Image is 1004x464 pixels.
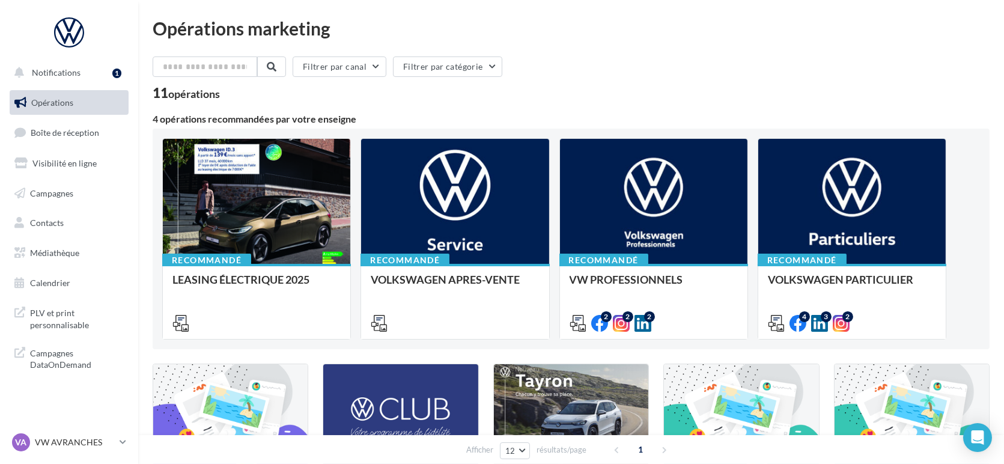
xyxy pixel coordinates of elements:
[35,436,115,448] p: VW AVRANCHES
[7,340,131,376] a: Campagnes DataOnDemand
[30,278,70,288] span: Calendrier
[821,311,832,322] div: 3
[153,19,990,37] div: Opérations marketing
[361,254,449,267] div: Recommandé
[768,273,936,298] div: VOLKSWAGEN PARTICULIER
[7,181,131,206] a: Campagnes
[622,311,633,322] div: 2
[112,69,121,78] div: 1
[758,254,847,267] div: Recommandé
[172,273,341,298] div: LEASING ÉLECTRIQUE 2025
[7,60,126,85] button: Notifications 1
[500,442,531,459] button: 12
[842,311,853,322] div: 2
[7,151,131,176] a: Visibilité en ligne
[799,311,810,322] div: 4
[537,444,586,456] span: résultats/page
[371,273,539,298] div: VOLKSWAGEN APRES-VENTE
[570,273,738,298] div: VW PROFESSIONNELS
[32,67,81,78] span: Notifications
[466,444,493,456] span: Afficher
[30,188,73,198] span: Campagnes
[16,436,27,448] span: VA
[10,431,129,454] a: VA VW AVRANCHES
[153,87,220,100] div: 11
[601,311,612,322] div: 2
[30,345,124,371] span: Campagnes DataOnDemand
[31,127,99,138] span: Boîte de réception
[153,114,990,124] div: 4 opérations recommandées par votre enseigne
[7,90,131,115] a: Opérations
[32,158,97,168] span: Visibilité en ligne
[7,270,131,296] a: Calendrier
[7,120,131,145] a: Boîte de réception
[7,240,131,266] a: Médiathèque
[162,254,251,267] div: Recommandé
[505,446,516,456] span: 12
[631,440,650,459] span: 1
[393,56,502,77] button: Filtrer par catégorie
[31,97,73,108] span: Opérations
[963,423,992,452] div: Open Intercom Messenger
[293,56,386,77] button: Filtrer par canal
[30,248,79,258] span: Médiathèque
[644,311,655,322] div: 2
[30,218,64,228] span: Contacts
[168,88,220,99] div: opérations
[30,305,124,331] span: PLV et print personnalisable
[7,300,131,335] a: PLV et print personnalisable
[559,254,648,267] div: Recommandé
[7,210,131,236] a: Contacts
